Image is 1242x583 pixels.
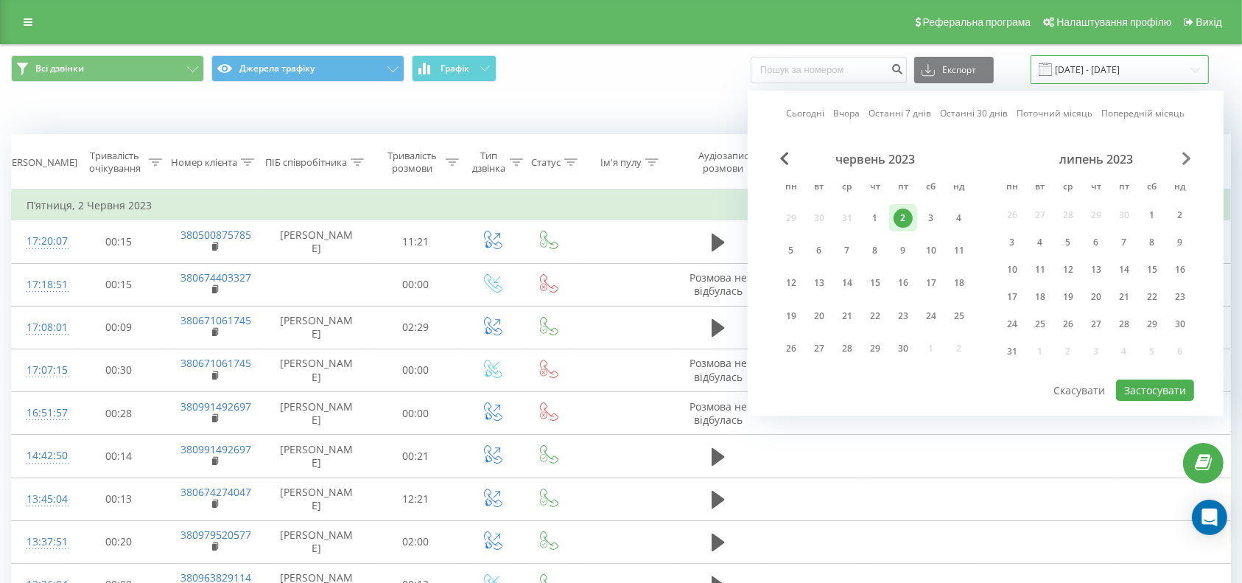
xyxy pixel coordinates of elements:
[690,270,747,298] span: Розмова не відбулась
[922,274,941,293] div: 17
[264,392,369,435] td: [PERSON_NAME]
[1031,233,1050,252] div: 4
[777,302,805,329] div: пн 19 черв 2023 р.
[27,270,57,299] div: 17:18:51
[27,356,57,385] div: 17:07:15
[35,63,84,74] span: Всі дзвінки
[1141,177,1163,199] abbr: субота
[265,156,347,169] div: ПІБ співробітника
[71,220,166,263] td: 00:15
[1031,287,1050,307] div: 18
[1143,287,1162,307] div: 22
[3,156,77,169] div: [PERSON_NAME]
[1059,287,1078,307] div: 19
[1171,206,1190,225] div: 2
[1115,315,1134,334] div: 28
[833,270,861,297] div: ср 14 черв 2023 р.
[71,263,166,306] td: 00:15
[1082,313,1110,335] div: чт 27 лип 2023 р.
[27,441,57,470] div: 14:42:50
[71,392,166,435] td: 00:28
[866,274,885,293] div: 15
[805,270,833,297] div: вт 13 черв 2023 р.
[838,339,857,358] div: 28
[787,107,825,121] a: Сьогодні
[866,307,885,326] div: 22
[412,55,497,82] button: Графік
[1166,286,1194,308] div: нд 23 лип 2023 р.
[894,339,913,358] div: 30
[777,152,973,167] div: червень 2023
[833,335,861,363] div: ср 28 черв 2023 р.
[917,302,945,329] div: сб 24 черв 2023 р.
[1196,16,1222,28] span: Вихід
[1143,206,1162,225] div: 1
[1110,231,1138,254] div: пт 7 лип 2023 р.
[1082,259,1110,281] div: чт 13 лип 2023 р.
[861,335,889,363] div: чт 29 черв 2023 р.
[1003,260,1022,279] div: 10
[833,302,861,329] div: ср 21 черв 2023 р.
[950,274,969,293] div: 18
[27,313,57,342] div: 17:08:01
[1029,177,1051,199] abbr: вівторок
[782,339,801,358] div: 26
[1138,231,1166,254] div: сб 8 лип 2023 р.
[1001,177,1023,199] abbr: понеділок
[71,435,166,478] td: 00:14
[861,302,889,329] div: чт 22 черв 2023 р.
[889,270,917,297] div: пт 16 черв 2023 р.
[1003,342,1022,361] div: 31
[1113,177,1135,199] abbr: п’ятниця
[441,63,469,74] span: Графік
[782,241,801,260] div: 5
[600,156,642,169] div: Ім'я пулу
[838,307,857,326] div: 21
[917,237,945,265] div: сб 10 черв 2023 р.
[473,150,506,175] div: Тип дзвінка
[1192,500,1227,535] div: Open Intercom Messenger
[1110,259,1138,281] div: пт 14 лип 2023 р.
[894,241,913,260] div: 9
[998,152,1194,167] div: липень 2023
[894,209,913,228] div: 2
[12,191,1231,220] td: П’ятниця, 2 Червня 2023
[950,307,969,326] div: 25
[264,435,369,478] td: [PERSON_NAME]
[889,302,917,329] div: пт 23 черв 2023 р.
[922,241,941,260] div: 10
[808,177,830,199] abbr: вівторок
[920,177,942,199] abbr: субота
[71,478,166,520] td: 00:13
[71,520,166,563] td: 00:20
[180,442,251,456] a: 380991492697
[1087,233,1106,252] div: 6
[1115,287,1134,307] div: 21
[211,55,404,82] button: Джерела трафіку
[1110,313,1138,335] div: пт 28 лип 2023 р.
[998,231,1026,254] div: пн 3 лип 2023 р.
[180,399,251,413] a: 380991492697
[264,520,369,563] td: [PERSON_NAME]
[180,356,251,370] a: 380671061745
[531,156,561,169] div: Статус
[833,237,861,265] div: ср 7 черв 2023 р.
[1138,259,1166,281] div: сб 15 лип 2023 р.
[382,150,443,175] div: Тривалість розмови
[264,220,369,263] td: [PERSON_NAME]
[1138,286,1166,308] div: сб 22 лип 2023 р.
[1054,231,1082,254] div: ср 5 лип 2023 р.
[889,204,917,231] div: пт 2 черв 2023 р.
[1003,287,1022,307] div: 17
[917,204,945,231] div: сб 3 черв 2023 р.
[1056,16,1171,28] span: Налаштування профілю
[1166,313,1194,335] div: нд 30 лип 2023 р.
[171,156,237,169] div: Номер клієнта
[945,270,973,297] div: нд 18 черв 2023 р.
[866,241,885,260] div: 8
[864,177,886,199] abbr: четвер
[810,241,829,260] div: 6
[861,204,889,231] div: чт 1 черв 2023 р.
[1171,233,1190,252] div: 9
[782,274,801,293] div: 12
